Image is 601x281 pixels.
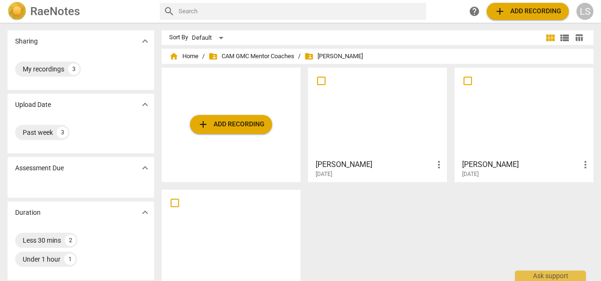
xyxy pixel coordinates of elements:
[433,159,445,170] span: more_vert
[208,52,218,61] span: folder_shared
[139,162,151,174] span: expand_more
[543,31,558,45] button: Tile view
[190,115,272,134] button: Upload
[15,100,51,110] p: Upload Date
[15,36,38,46] p: Sharing
[139,99,151,110] span: expand_more
[202,53,205,60] span: /
[311,71,444,178] a: [PERSON_NAME][DATE]
[138,97,152,112] button: Show more
[558,31,572,45] button: List view
[23,236,61,245] div: Less 30 mins
[462,159,580,170] h3: Jill Lamkin
[169,52,179,61] span: home
[197,119,209,130] span: add
[139,207,151,218] span: expand_more
[139,35,151,47] span: expand_more
[304,52,363,61] span: [PERSON_NAME]
[462,170,479,178] span: [DATE]
[138,34,152,48] button: Show more
[8,2,152,21] a: LogoRaeNotes
[580,159,591,170] span: more_vert
[163,6,175,17] span: search
[23,128,53,137] div: Past week
[138,205,152,220] button: Show more
[23,255,60,264] div: Under 1 hour
[559,32,570,44] span: view_list
[192,30,227,45] div: Default
[138,161,152,175] button: Show more
[15,208,41,218] p: Duration
[169,34,188,41] div: Sort By
[575,33,584,42] span: table_chart
[545,32,556,44] span: view_module
[208,52,294,61] span: CAM GMC Mentor Coaches
[576,3,593,20] button: LS
[298,53,300,60] span: /
[515,271,586,281] div: Ask support
[23,64,64,74] div: My recordings
[458,71,590,178] a: [PERSON_NAME][DATE]
[179,4,422,19] input: Search
[469,6,480,17] span: help
[494,6,561,17] span: Add recording
[64,254,76,265] div: 1
[30,5,80,18] h2: RaeNotes
[494,6,506,17] span: add
[316,159,433,170] h3: Micki Gallagher
[15,163,64,173] p: Assessment Due
[466,3,483,20] a: Help
[487,3,569,20] button: Upload
[316,170,332,178] span: [DATE]
[57,127,68,138] div: 3
[572,31,586,45] button: Table view
[68,63,79,75] div: 3
[197,119,265,130] span: Add recording
[65,235,76,246] div: 2
[8,2,26,21] img: Logo
[169,52,198,61] span: Home
[304,52,314,61] span: folder_shared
